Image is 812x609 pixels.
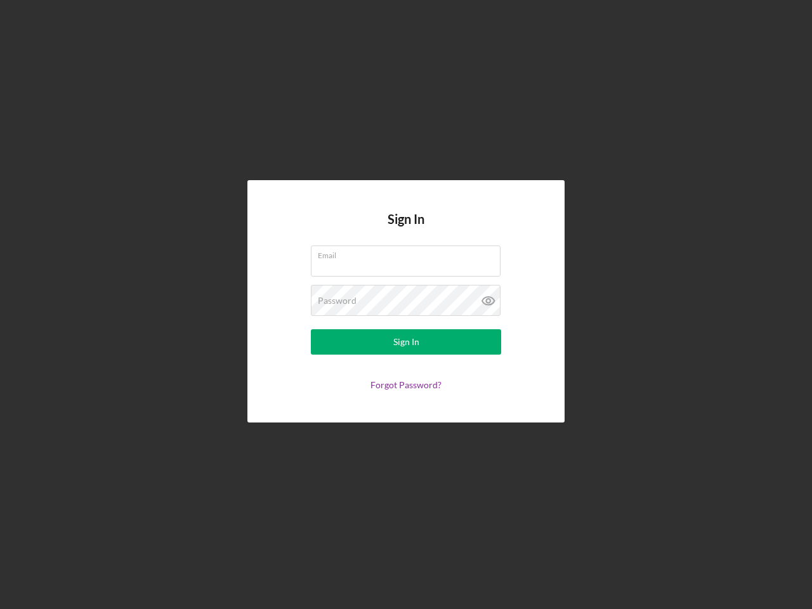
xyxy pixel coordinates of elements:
[318,246,501,260] label: Email
[388,212,424,246] h4: Sign In
[311,329,501,355] button: Sign In
[393,329,419,355] div: Sign In
[370,379,442,390] a: Forgot Password?
[318,296,357,306] label: Password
